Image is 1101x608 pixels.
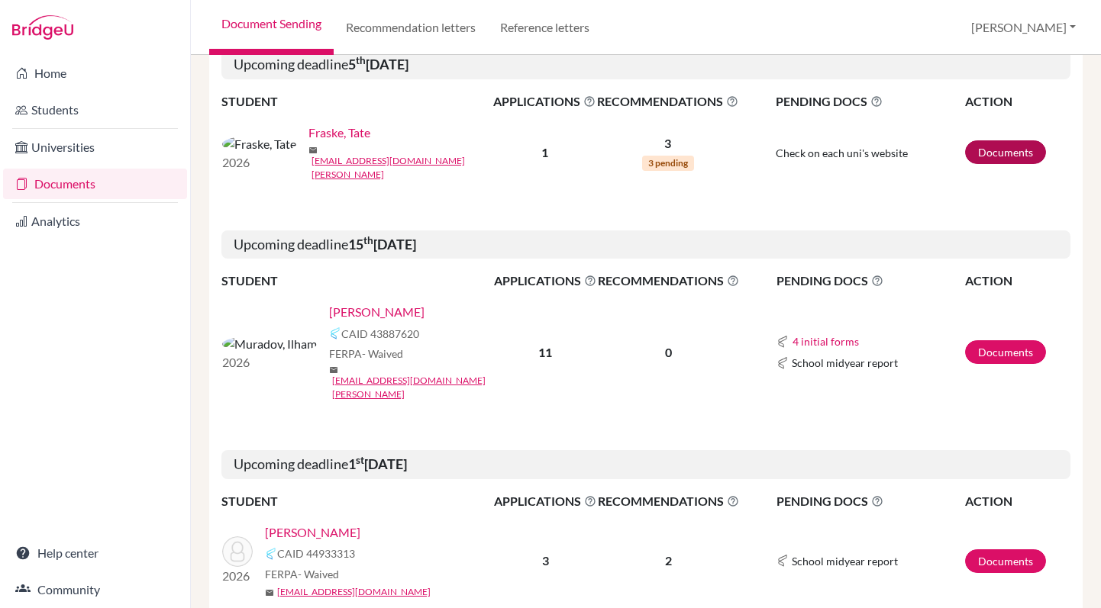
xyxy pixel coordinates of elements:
img: Fraske, Tate [222,135,296,153]
a: Documents [965,340,1046,364]
a: Fraske, Tate [308,124,370,142]
b: 11 [538,345,552,359]
sup: th [363,234,373,246]
b: 5 [DATE] [348,56,408,72]
p: 2026 [222,153,296,172]
img: Kirkham, Alexander [222,536,253,567]
p: 0 [598,343,739,362]
p: 2026 [222,567,253,585]
a: [PERSON_NAME] [329,303,425,321]
a: [PERSON_NAME] [265,523,360,542]
a: Documents [3,169,187,199]
img: Common App logo [329,327,341,339]
img: Common App logo [777,357,789,369]
th: ACTION [964,271,1070,291]
sup: th [356,54,366,66]
span: Check on each uni's website [776,146,908,159]
img: Muradov, Ilham [222,335,317,353]
span: - Waived [362,347,403,360]
span: RECOMMENDATIONS [598,272,739,290]
span: 3 pending [642,156,694,171]
b: 1 [541,145,548,159]
span: PENDING DOCS [777,492,964,510]
a: Documents [965,549,1046,573]
a: Universities [3,132,187,162]
th: ACTION [964,92,1070,111]
span: PENDING DOCS [776,92,964,111]
span: School midyear report [792,355,898,371]
button: [PERSON_NAME] [964,13,1083,42]
span: APPLICATIONS [494,272,596,290]
a: Documents [965,140,1046,164]
h5: Upcoming deadline [221,230,1070,259]
span: FERPA [329,346,403,362]
a: Help center [3,538,187,568]
p: 2 [598,552,739,570]
img: Common App logo [777,555,789,567]
span: mail [308,146,318,155]
a: Analytics [3,206,187,236]
span: - Waived [298,568,339,581]
b: 1 [DATE] [348,455,407,472]
span: RECOMMENDATIONS [598,492,739,510]
th: STUDENT [221,491,493,511]
span: APPLICATIONS [494,492,596,510]
b: 3 [542,553,549,568]
b: 15 [DATE] [348,236,416,253]
span: mail [265,588,274,597]
th: STUDENT [221,92,492,111]
span: CAID 44933313 [277,545,355,561]
span: mail [329,365,338,375]
span: CAID 43887620 [341,326,419,342]
a: Students [3,95,187,125]
a: [EMAIL_ADDRESS][DOMAIN_NAME][PERSON_NAME] [332,374,504,401]
a: [EMAIL_ADDRESS][DOMAIN_NAME][PERSON_NAME] [312,154,503,182]
img: Bridge-U [12,15,73,40]
th: ACTION [964,491,1070,511]
span: PENDING DOCS [777,272,964,290]
h5: Upcoming deadline [221,50,1070,79]
span: RECOMMENDATIONS [597,92,738,111]
p: 3 [597,134,738,153]
span: FERPA [265,566,339,582]
img: Common App logo [265,548,277,560]
button: 4 initial forms [792,333,860,350]
a: [EMAIL_ADDRESS][DOMAIN_NAME] [277,585,431,599]
span: School midyear report [792,553,898,569]
a: Community [3,574,187,605]
h5: Upcoming deadline [221,450,1070,479]
img: Common App logo [777,336,789,348]
th: STUDENT [221,271,493,291]
a: Home [3,58,187,88]
p: 2026 [222,353,317,372]
sup: st [356,454,364,466]
span: APPLICATIONS [493,92,596,111]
